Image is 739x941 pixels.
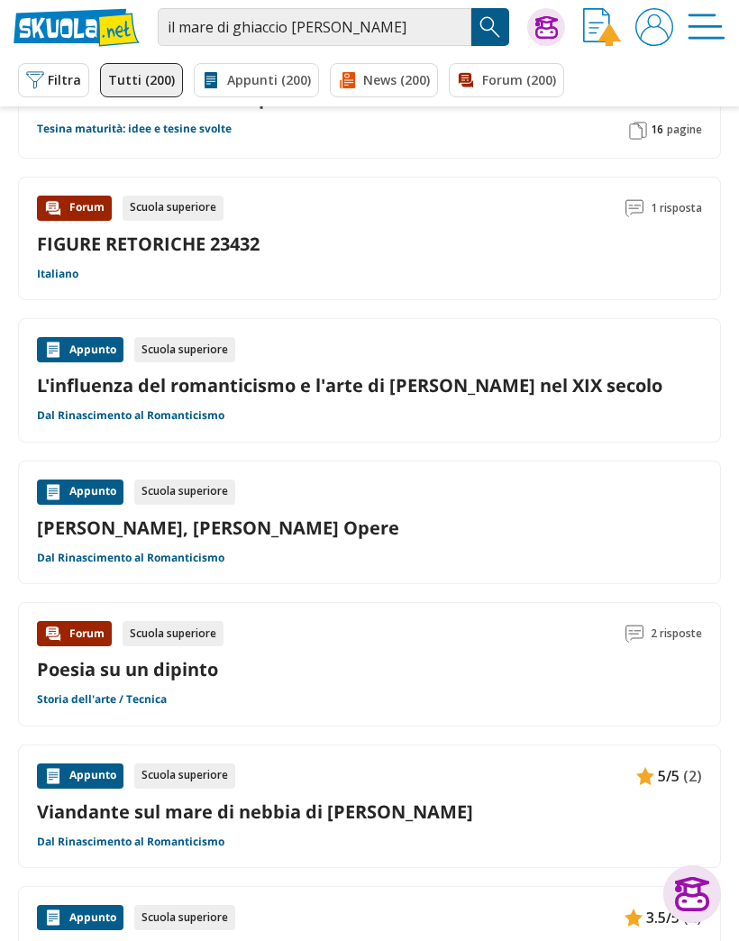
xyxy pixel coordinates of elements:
[658,764,680,788] span: 5/5
[18,63,89,97] button: Filtra
[134,905,235,930] div: Scuola superiore
[629,122,647,140] img: Pagine
[583,8,621,46] img: Invia appunto
[651,123,663,137] span: 16
[37,373,702,397] a: L'influenza del romanticismo e l'arte di [PERSON_NAME] nel XIX secolo
[471,8,509,46] button: Search Button
[688,8,725,46] img: Menù
[158,8,471,46] input: Cerca appunti, riassunti o versioni
[134,763,235,789] div: Scuola superiore
[37,799,702,824] a: Viandante sul mare di nebbia di [PERSON_NAME]
[646,906,680,929] span: 3.5/5
[44,625,62,643] img: Forum contenuto
[123,621,224,646] div: Scuola superiore
[625,909,643,927] img: Appunti contenuto
[44,483,62,501] img: Appunti contenuto
[37,551,224,565] a: Dal Rinascimento al Romanticismo
[37,763,123,789] div: Appunto
[37,657,218,681] a: Poesia su un dipinto
[123,196,224,221] div: Scuola superiore
[37,516,702,540] a: [PERSON_NAME], [PERSON_NAME] Opere
[37,621,112,646] div: Forum
[636,767,654,785] img: Appunti contenuto
[338,71,356,89] img: News filtro contenuto
[635,8,673,46] img: User avatar
[449,63,564,97] a: Forum (200)
[37,196,112,221] div: Forum
[37,122,232,136] a: Tesina maturità: idee e tesine svolte
[651,621,702,646] span: 2 risposte
[37,692,167,707] a: Storia dell'arte / Tecnica
[37,835,224,849] a: Dal Rinascimento al Romanticismo
[134,480,235,505] div: Scuola superiore
[535,16,558,39] img: Chiedi Tutor AI
[100,63,183,97] a: Tutti (200)
[683,764,702,788] span: (2)
[625,199,643,217] img: Commenti lettura
[457,71,475,89] img: Forum filtro contenuto
[194,63,319,97] a: Appunti (200)
[625,625,643,643] img: Commenti lettura
[44,341,62,359] img: Appunti contenuto
[37,267,78,281] a: Italiano
[651,196,702,221] span: 1 risposta
[330,63,438,97] a: News (200)
[202,71,220,89] img: Appunti filtro contenuto
[37,408,224,423] a: Dal Rinascimento al Romanticismo
[37,905,123,930] div: Appunto
[37,232,260,256] a: FIGURE RETORICHE 23432
[26,71,44,89] img: Filtra filtri mobile
[134,337,235,362] div: Scuola superiore
[667,123,702,137] span: pagine
[37,480,123,505] div: Appunto
[44,767,62,785] img: Appunti contenuto
[477,14,504,41] img: Cerca appunti, riassunti o versioni
[44,199,62,217] img: Forum contenuto
[44,909,62,927] img: Appunti contenuto
[37,337,123,362] div: Appunto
